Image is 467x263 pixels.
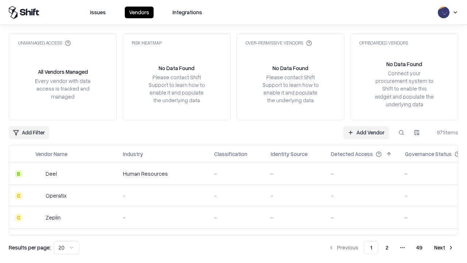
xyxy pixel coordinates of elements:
[214,192,259,199] div: -
[331,214,393,221] div: -
[273,64,308,72] div: No Data Found
[146,73,207,104] div: Please contact Shift Support to learn how to enable it and populate the underlying data
[271,192,319,199] div: -
[159,64,194,72] div: No Data Found
[214,170,259,178] div: -
[46,214,61,221] div: Zeplin
[15,192,22,199] div: C
[405,150,452,158] div: Governance Status
[123,150,143,158] div: Industry
[429,129,458,136] div: 971 items
[214,150,247,158] div: Classification
[123,214,202,221] div: -
[380,241,394,254] button: 2
[32,77,93,100] div: Every vendor with data access is tracked and managed
[331,150,373,158] div: Detected Access
[168,7,207,18] button: Integrations
[9,244,51,251] p: Results per page:
[46,192,66,199] div: Operatix
[9,126,49,139] button: Add Filter
[331,170,393,178] div: -
[430,241,458,254] button: Next
[386,60,422,68] div: No Data Found
[15,170,22,178] div: B
[271,150,308,158] div: Identity Source
[35,192,43,199] img: Operatix
[364,241,378,254] button: 1
[35,214,43,221] img: Zeplin
[15,214,22,221] div: C
[271,170,319,178] div: -
[331,192,393,199] div: -
[123,192,202,199] div: -
[18,40,71,46] div: Unmanaged Access
[260,73,321,104] div: Please contact Shift Support to learn how to enable it and populate the underlying data
[123,170,202,178] div: Human Resources
[38,68,88,76] div: All Vendors Managed
[214,214,259,221] div: -
[35,170,43,178] img: Deel
[132,40,162,46] div: Risk Heatmap
[246,40,312,46] div: Over-Permissive Vendors
[271,214,319,221] div: -
[324,241,458,254] nav: pagination
[46,170,57,178] div: Deel
[343,126,389,139] a: Add Vendor
[86,7,110,18] button: Issues
[374,69,435,108] div: Connect your procurement system to Shift to enable this widget and populate the underlying data
[410,241,428,254] button: 49
[359,40,408,46] div: Offboarded Vendors
[125,7,154,18] button: Vendors
[35,150,67,158] div: Vendor Name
